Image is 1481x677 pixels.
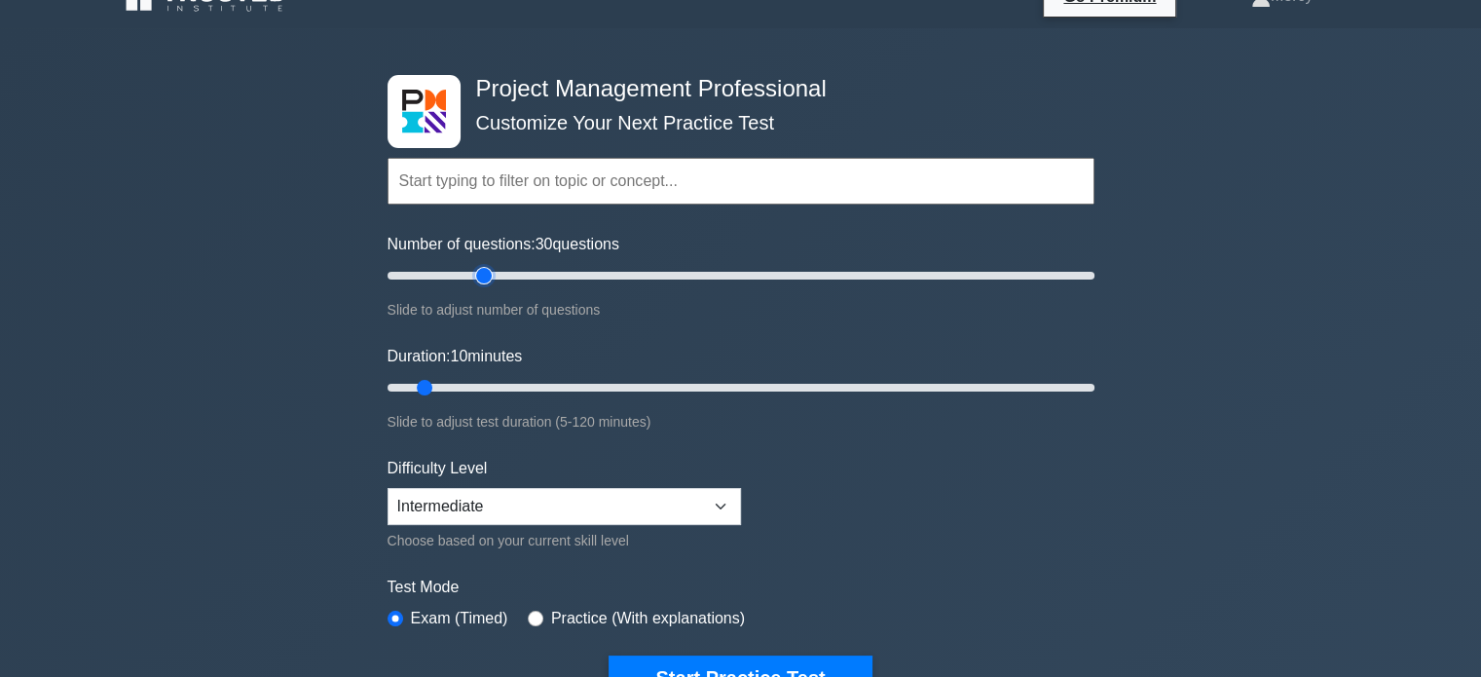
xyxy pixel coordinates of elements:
div: Slide to adjust test duration (5-120 minutes) [388,410,1094,433]
label: Practice (With explanations) [551,607,745,630]
label: Duration: minutes [388,345,523,368]
div: Slide to adjust number of questions [388,298,1094,321]
span: 30 [536,236,553,252]
label: Test Mode [388,576,1094,599]
span: 10 [450,348,467,364]
label: Difficulty Level [388,457,488,480]
input: Start typing to filter on topic or concept... [388,158,1094,205]
label: Exam (Timed) [411,607,508,630]
div: Choose based on your current skill level [388,529,741,552]
label: Number of questions: questions [388,233,619,256]
h4: Project Management Professional [468,75,999,103]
